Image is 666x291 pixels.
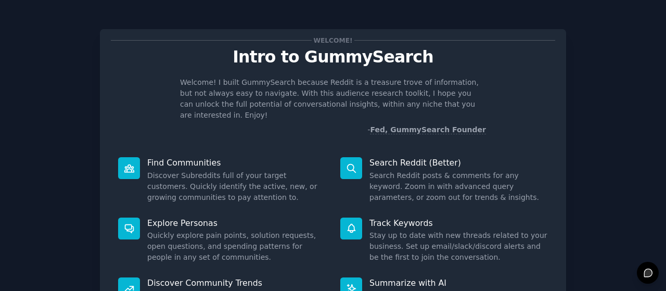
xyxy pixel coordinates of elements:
dd: Discover Subreddits full of your target customers. Quickly identify the active, new, or growing c... [147,170,326,203]
p: Find Communities [147,157,326,168]
span: Welcome! [312,35,354,46]
p: Search Reddit (Better) [369,157,548,168]
dd: Search Reddit posts & comments for any keyword. Zoom in with advanced query parameters, or zoom o... [369,170,548,203]
p: Explore Personas [147,218,326,229]
p: Intro to GummySearch [111,48,555,66]
div: - [367,124,486,135]
a: Fed, GummySearch Founder [370,125,486,134]
p: Welcome! I built GummySearch because Reddit is a treasure trove of information, but not always ea... [180,77,486,121]
p: Summarize with AI [369,277,548,288]
p: Discover Community Trends [147,277,326,288]
dd: Quickly explore pain points, solution requests, open questions, and spending patterns for people ... [147,230,326,263]
p: Track Keywords [369,218,548,229]
dd: Stay up to date with new threads related to your business. Set up email/slack/discord alerts and ... [369,230,548,263]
